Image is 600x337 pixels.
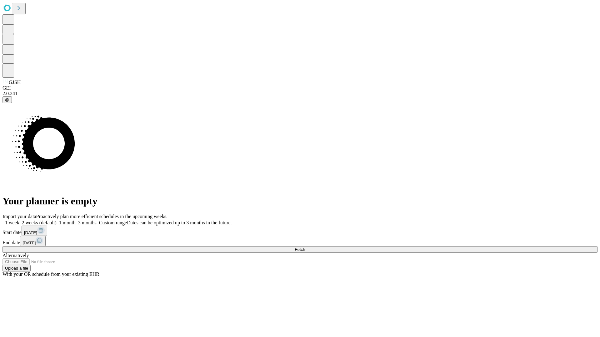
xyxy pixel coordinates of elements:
span: [DATE] [24,230,37,235]
span: 2 weeks (default) [22,220,57,225]
span: [DATE] [22,241,36,245]
span: 1 week [5,220,19,225]
div: End date [2,236,597,246]
button: Fetch [2,246,597,253]
span: Fetch [295,247,305,252]
span: GJSH [9,80,21,85]
button: @ [2,96,12,103]
h1: Your planner is empty [2,195,597,207]
span: Import your data [2,214,36,219]
span: Dates can be optimized up to 3 months in the future. [127,220,232,225]
span: Alternatively [2,253,29,258]
button: Upload a file [2,265,31,271]
div: GEI [2,85,597,91]
div: 2.0.241 [2,91,597,96]
span: Proactively plan more efficient schedules in the upcoming weeks. [36,214,167,219]
div: Start date [2,226,597,236]
span: With your OR schedule from your existing EHR [2,271,99,277]
span: 3 months [78,220,97,225]
span: Custom range [99,220,127,225]
button: [DATE] [22,226,47,236]
button: [DATE] [20,236,46,246]
span: 1 month [59,220,76,225]
span: @ [5,97,9,102]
